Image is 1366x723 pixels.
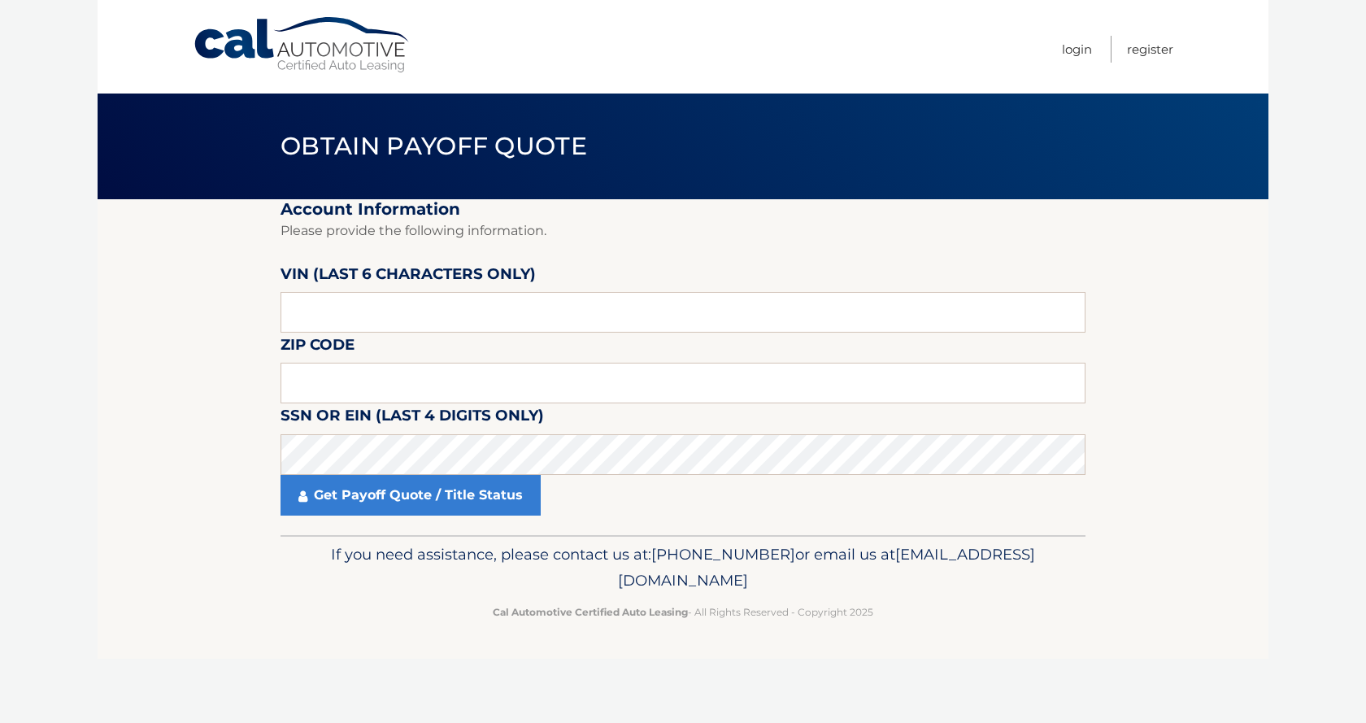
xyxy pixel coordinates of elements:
[281,403,544,433] label: SSN or EIN (last 4 digits only)
[291,603,1075,621] p: - All Rights Reserved - Copyright 2025
[281,262,536,292] label: VIN (last 6 characters only)
[651,545,795,564] span: [PHONE_NUMBER]
[291,542,1075,594] p: If you need assistance, please contact us at: or email us at
[1127,36,1173,63] a: Register
[281,131,587,161] span: Obtain Payoff Quote
[281,199,1085,220] h2: Account Information
[281,333,355,363] label: Zip Code
[281,220,1085,242] p: Please provide the following information.
[1062,36,1092,63] a: Login
[193,16,412,74] a: Cal Automotive
[281,475,541,516] a: Get Payoff Quote / Title Status
[493,606,688,618] strong: Cal Automotive Certified Auto Leasing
